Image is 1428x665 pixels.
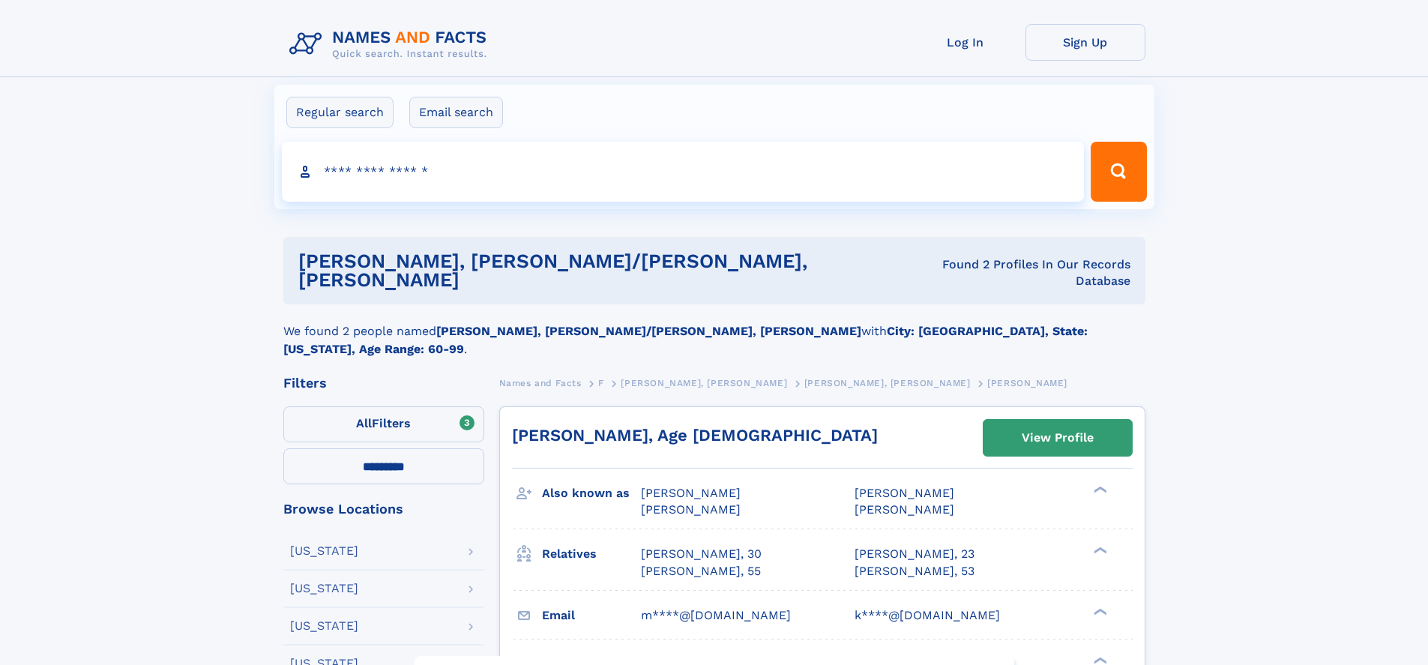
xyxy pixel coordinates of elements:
[286,97,394,128] label: Regular search
[283,324,1088,356] b: City: [GEOGRAPHIC_DATA], State: [US_STATE], Age Range: 60-99
[598,373,604,392] a: F
[283,24,499,64] img: Logo Names and Facts
[283,406,484,442] label: Filters
[283,304,1145,358] div: We found 2 people named with .
[1091,142,1146,202] button: Search Button
[409,97,503,128] label: Email search
[1022,421,1094,455] div: View Profile
[290,620,358,632] div: [US_STATE]
[983,420,1132,456] a: View Profile
[855,563,974,580] a: [PERSON_NAME], 53
[542,603,641,628] h3: Email
[512,426,878,445] a: [PERSON_NAME], Age [DEMOGRAPHIC_DATA]
[908,256,1130,289] div: Found 2 Profiles In Our Records Database
[542,541,641,567] h3: Relatives
[641,486,741,500] span: [PERSON_NAME]
[1090,485,1108,495] div: ❯
[1090,607,1108,616] div: ❯
[621,378,787,388] span: [PERSON_NAME], [PERSON_NAME]
[298,252,908,289] h1: [PERSON_NAME], [PERSON_NAME]/[PERSON_NAME], [PERSON_NAME]
[804,378,971,388] span: [PERSON_NAME], [PERSON_NAME]
[641,502,741,517] span: [PERSON_NAME]
[855,486,954,500] span: [PERSON_NAME]
[1025,24,1145,61] a: Sign Up
[290,545,358,557] div: [US_STATE]
[282,142,1085,202] input: search input
[621,373,787,392] a: [PERSON_NAME], [PERSON_NAME]
[598,378,604,388] span: F
[283,502,484,516] div: Browse Locations
[804,373,971,392] a: [PERSON_NAME], [PERSON_NAME]
[855,502,954,517] span: [PERSON_NAME]
[987,378,1067,388] span: [PERSON_NAME]
[1090,546,1108,556] div: ❯
[855,546,974,562] a: [PERSON_NAME], 23
[436,324,861,338] b: [PERSON_NAME], [PERSON_NAME]/[PERSON_NAME], [PERSON_NAME]
[290,583,358,595] div: [US_STATE]
[641,546,762,562] a: [PERSON_NAME], 30
[641,563,761,580] a: [PERSON_NAME], 55
[1090,655,1108,665] div: ❯
[499,373,582,392] a: Names and Facts
[542,481,641,506] h3: Also known as
[906,24,1025,61] a: Log In
[356,416,372,430] span: All
[283,376,484,390] div: Filters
